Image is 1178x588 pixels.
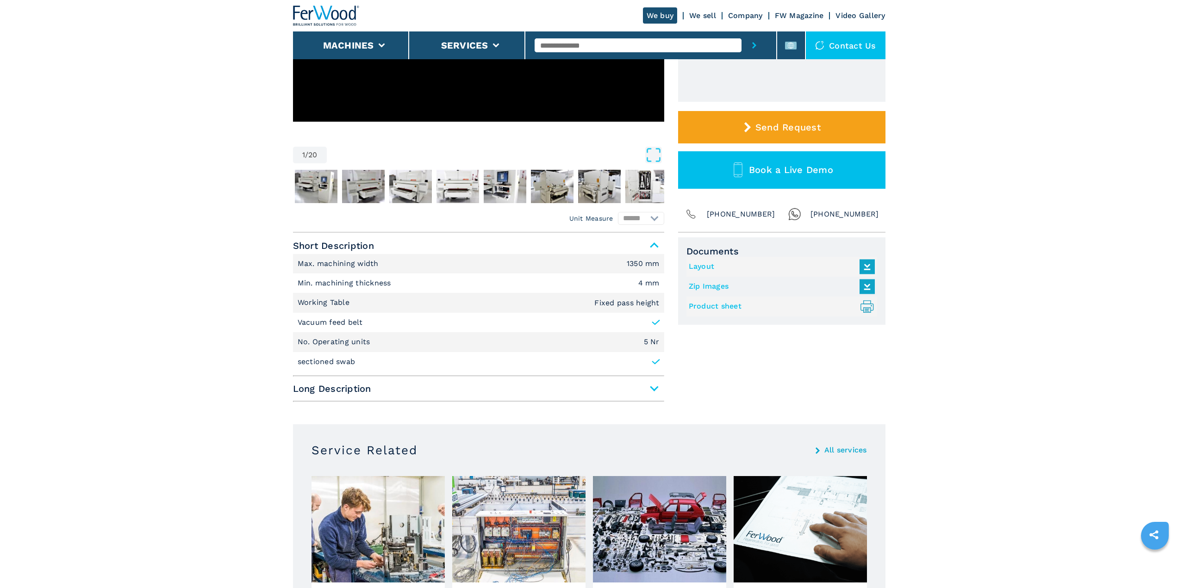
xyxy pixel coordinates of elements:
[529,168,575,205] button: Go to Slide 7
[644,338,660,346] em: 5 Nr
[298,317,363,328] p: Vacuum feed belt
[749,164,833,175] span: Book a Live Demo
[627,260,660,267] em: 1350 mm
[387,168,434,205] button: Go to Slide 4
[531,170,573,203] img: 5c85872b44907752b311fa8789d9bcb5
[302,151,305,159] span: 1
[1139,546,1171,581] iframe: Chat
[576,168,623,205] button: Go to Slide 8
[678,111,885,143] button: Send Request
[298,357,355,367] p: sectioned swab
[728,11,763,20] a: Company
[293,380,664,397] span: Long Description
[689,299,870,314] a: Product sheet
[594,299,659,307] em: Fixed pass height
[625,170,668,203] img: c4578be49ae85bcd15dd4a47999bd738
[329,147,662,163] button: Open Fullscreen
[482,168,528,205] button: Go to Slide 6
[484,170,526,203] img: d1ea9ac8d3f3a47c38264a0ff6f3d489
[815,41,824,50] img: Contact us
[323,40,374,51] button: Machines
[298,278,393,288] p: Min. machining thickness
[678,151,885,189] button: Book a Live Demo
[293,6,360,26] img: Ferwood
[686,246,877,257] span: Documents
[298,297,352,308] p: Working Table
[308,151,318,159] span: 20
[298,337,373,347] p: No. Operating units
[293,168,664,205] nav: Thumbnail Navigation
[293,237,664,254] span: Short Description
[389,170,432,203] img: e1019a31b358b1013b67003469f410d2
[810,208,879,221] span: [PHONE_NUMBER]
[755,122,821,133] span: Send Request
[835,11,885,20] a: Video Gallery
[298,259,381,269] p: Max. machining width
[569,214,613,223] em: Unit Measure
[689,279,870,294] a: Zip Images
[293,254,664,371] div: Short Description
[452,476,586,582] img: image
[734,476,867,582] img: image
[312,476,445,582] img: image
[441,40,488,51] button: Services
[293,168,339,205] button: Go to Slide 2
[824,446,867,454] a: All services
[1142,523,1166,546] a: sharethis
[689,11,716,20] a: We sell
[305,151,308,159] span: /
[643,7,678,24] a: We buy
[340,168,386,205] button: Go to Slide 3
[638,279,660,287] em: 4 mm
[312,443,418,458] h3: Service Related
[788,208,801,221] img: Whatsapp
[742,31,767,59] button: submit-button
[707,208,775,221] span: [PHONE_NUMBER]
[593,476,726,582] img: image
[689,259,870,274] a: Layout
[295,170,337,203] img: 7be281d8e73dfd5ea10233bdc4e2e4c0
[342,170,385,203] img: 71053183947c595e2f22b18c30ab402d
[578,170,621,203] img: 7013ee297f223885f5388e55f8dc9f9c
[435,168,481,205] button: Go to Slide 5
[806,31,885,59] div: Contact us
[775,11,824,20] a: FW Magazine
[436,170,479,203] img: 09227cc47334116c42437b19ccf99dd9
[685,208,698,221] img: Phone
[623,168,670,205] button: Go to Slide 9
